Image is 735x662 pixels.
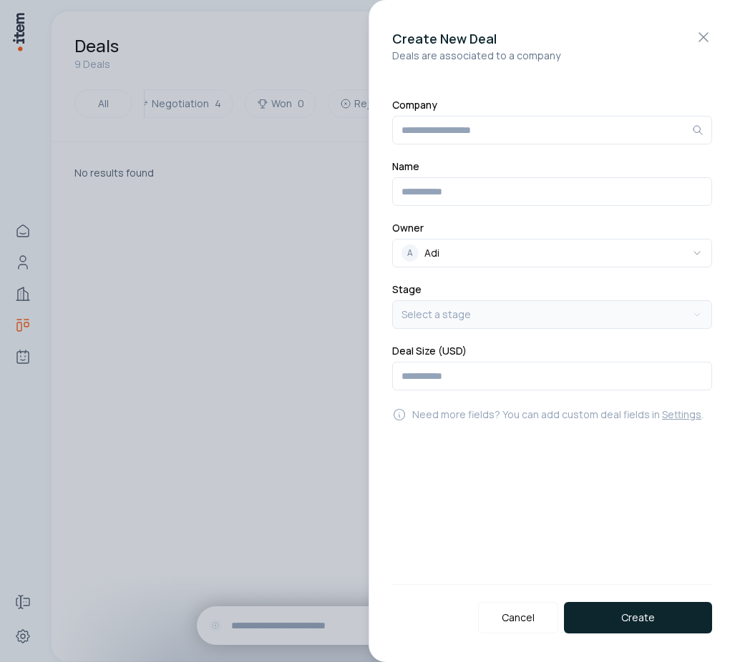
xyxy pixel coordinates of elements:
[392,49,712,63] p: Deals are associated to a company
[478,602,558,633] button: Cancel
[564,602,712,633] button: Create
[392,223,712,233] label: Owner
[392,100,712,110] label: Company
[392,346,712,356] label: Deal Size (USD)
[392,285,712,295] label: Stage
[392,29,712,49] h2: Create New Deal
[392,162,712,172] label: Name
[662,407,701,421] a: Settings
[412,407,704,422] span: Need more fields? You can add custom deal fields in .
